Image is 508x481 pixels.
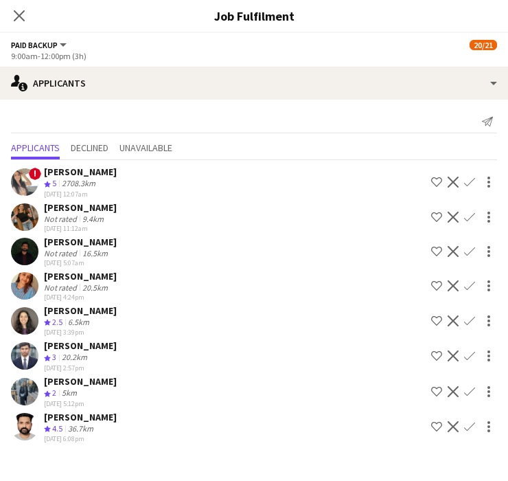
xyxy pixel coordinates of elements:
[44,270,117,282] div: [PERSON_NAME]
[44,236,117,248] div: [PERSON_NAME]
[59,352,90,363] div: 20.2km
[80,282,111,293] div: 20.5km
[52,423,62,434] span: 4.5
[11,40,58,50] span: Paid Backup
[470,40,497,50] span: 20/21
[44,411,117,423] div: [PERSON_NAME]
[80,214,106,224] div: 9.4km
[44,248,80,258] div: Not rated
[44,363,117,372] div: [DATE] 2:57pm
[59,388,80,399] div: 5km
[119,143,172,153] span: Unavailable
[52,178,56,188] span: 5
[11,40,69,50] button: Paid Backup
[80,248,111,258] div: 16.5km
[65,317,92,328] div: 6.5km
[44,304,117,317] div: [PERSON_NAME]
[52,317,62,327] span: 2.5
[29,168,41,180] span: !
[44,375,117,388] div: [PERSON_NAME]
[44,258,117,267] div: [DATE] 5:07am
[59,178,98,190] div: 2708.3km
[44,328,117,337] div: [DATE] 3:39pm
[44,224,117,233] div: [DATE] 11:12am
[52,388,56,398] span: 2
[44,166,117,178] div: [PERSON_NAME]
[44,201,117,214] div: [PERSON_NAME]
[65,423,96,435] div: 36.7km
[44,339,117,352] div: [PERSON_NAME]
[11,143,60,153] span: Applicants
[44,190,117,199] div: [DATE] 12:07am
[11,51,497,61] div: 9:00am-12:00pm (3h)
[44,399,117,408] div: [DATE] 5:12pm
[44,214,80,224] div: Not rated
[44,434,117,443] div: [DATE] 6:08pm
[52,352,56,362] span: 3
[44,282,80,293] div: Not rated
[44,293,117,302] div: [DATE] 4:24pm
[71,143,108,153] span: Declined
